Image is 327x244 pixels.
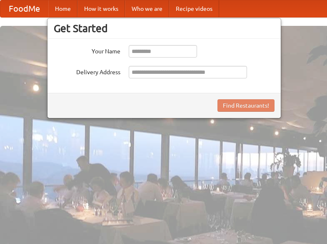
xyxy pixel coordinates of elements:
[217,99,275,112] button: Find Restaurants!
[48,0,77,17] a: Home
[54,66,120,76] label: Delivery Address
[77,0,125,17] a: How it works
[54,45,120,55] label: Your Name
[169,0,219,17] a: Recipe videos
[0,0,48,17] a: FoodMe
[54,22,275,35] h3: Get Started
[125,0,169,17] a: Who we are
